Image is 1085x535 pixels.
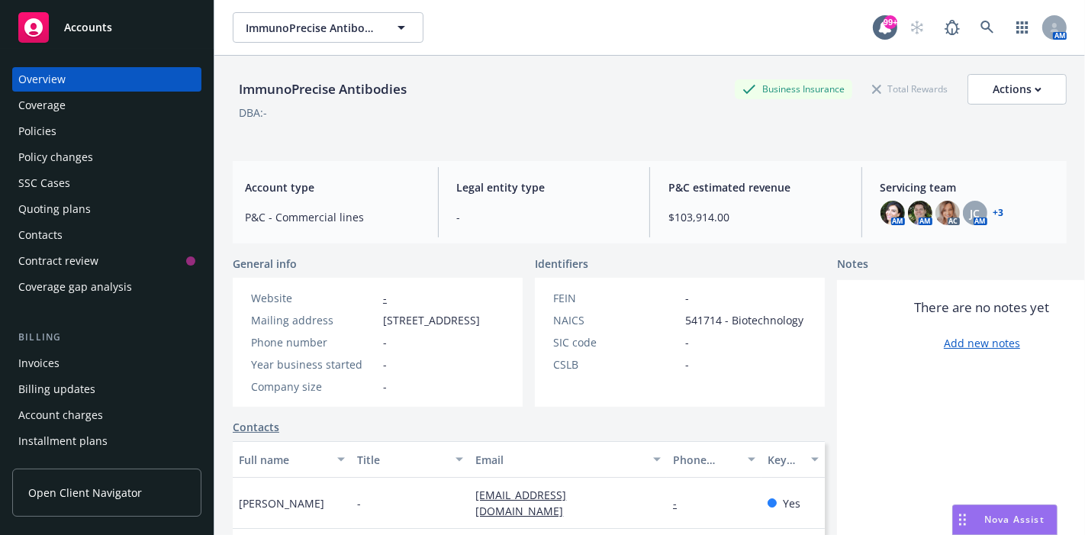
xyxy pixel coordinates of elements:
[12,275,201,299] a: Coverage gap analysis
[12,223,201,247] a: Contacts
[553,312,679,328] div: NAICS
[251,379,377,395] div: Company size
[685,356,689,372] span: -
[383,291,387,305] a: -
[18,377,95,401] div: Billing updates
[357,495,361,511] span: -
[475,488,575,518] a: [EMAIL_ADDRESS][DOMAIN_NAME]
[251,334,377,350] div: Phone number
[935,201,960,225] img: photo
[667,441,761,478] button: Phone number
[251,290,377,306] div: Website
[972,12,1003,43] a: Search
[993,208,1004,218] a: +3
[357,452,446,468] div: Title
[881,179,1055,195] span: Servicing team
[553,290,679,306] div: FEIN
[937,12,967,43] a: Report a Bug
[12,197,201,221] a: Quoting plans
[553,356,679,372] div: CSLB
[12,93,201,118] a: Coverage
[12,429,201,453] a: Installment plans
[245,179,420,195] span: Account type
[685,334,689,350] span: -
[18,249,98,273] div: Contract review
[1007,12,1038,43] a: Switch app
[64,21,112,34] span: Accounts
[18,119,56,143] div: Policies
[535,256,588,272] span: Identifiers
[673,452,739,468] div: Phone number
[668,209,843,225] span: $103,914.00
[12,119,201,143] a: Policies
[383,312,480,328] span: [STREET_ADDRESS]
[864,79,955,98] div: Total Rewards
[685,312,803,328] span: 541714 - Biotechnology
[246,20,378,36] span: ImmunoPrecise Antibodies
[233,256,297,272] span: General info
[12,330,201,345] div: Billing
[18,67,66,92] div: Overview
[12,171,201,195] a: SSC Cases
[12,67,201,92] a: Overview
[984,513,1045,526] span: Nova Assist
[967,74,1067,105] button: Actions
[245,209,420,225] span: P&C - Commercial lines
[233,419,279,435] a: Contacts
[18,145,93,169] div: Policy changes
[233,79,413,99] div: ImmunoPrecise Antibodies
[239,452,328,468] div: Full name
[457,179,632,195] span: Legal entity type
[18,223,63,247] div: Contacts
[761,441,825,478] button: Key contact
[457,209,632,225] span: -
[902,12,932,43] a: Start snowing
[12,351,201,375] a: Invoices
[18,351,60,375] div: Invoices
[768,452,802,468] div: Key contact
[18,403,103,427] div: Account charges
[953,505,972,534] div: Drag to move
[12,145,201,169] a: Policy changes
[915,298,1050,317] span: There are no notes yet
[12,377,201,401] a: Billing updates
[239,105,267,121] div: DBA: -
[908,201,932,225] img: photo
[18,275,132,299] div: Coverage gap analysis
[12,403,201,427] a: Account charges
[673,496,689,511] a: -
[251,312,377,328] div: Mailing address
[251,356,377,372] div: Year business started
[881,201,905,225] img: photo
[18,429,108,453] div: Installment plans
[475,452,644,468] div: Email
[553,334,679,350] div: SIC code
[12,6,201,49] a: Accounts
[735,79,852,98] div: Business Insurance
[952,504,1058,535] button: Nova Assist
[239,495,324,511] span: [PERSON_NAME]
[18,197,91,221] div: Quoting plans
[383,356,387,372] span: -
[233,12,423,43] button: ImmunoPrecise Antibodies
[783,495,800,511] span: Yes
[383,334,387,350] span: -
[351,441,469,478] button: Title
[12,249,201,273] a: Contract review
[993,75,1042,104] div: Actions
[18,93,66,118] div: Coverage
[18,171,70,195] div: SSC Cases
[837,256,868,274] span: Notes
[944,335,1020,351] a: Add new notes
[233,441,351,478] button: Full name
[383,379,387,395] span: -
[469,441,667,478] button: Email
[28,485,142,501] span: Open Client Navigator
[668,179,843,195] span: P&C estimated revenue
[884,15,897,29] div: 99+
[685,290,689,306] span: -
[970,205,980,221] span: JC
